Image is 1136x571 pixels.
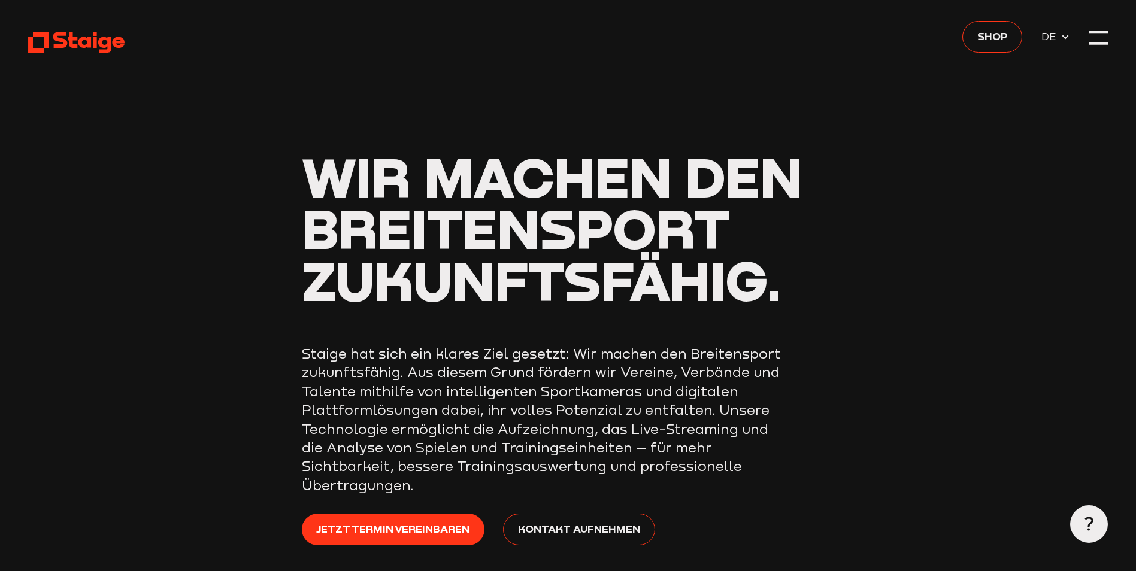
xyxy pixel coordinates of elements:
[518,520,640,537] span: Kontakt aufnehmen
[1041,28,1061,45] span: DE
[503,514,655,545] a: Kontakt aufnehmen
[316,520,469,537] span: Jetzt Termin vereinbaren
[962,21,1022,53] a: Shop
[302,514,484,545] a: Jetzt Termin vereinbaren
[302,344,781,495] p: Staige hat sich ein klares Ziel gesetzt: Wir machen den Breitensport zukunftsfähig. Aus diesem Gr...
[302,144,802,313] span: Wir machen den Breitensport zukunftsfähig.
[977,28,1008,44] span: Shop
